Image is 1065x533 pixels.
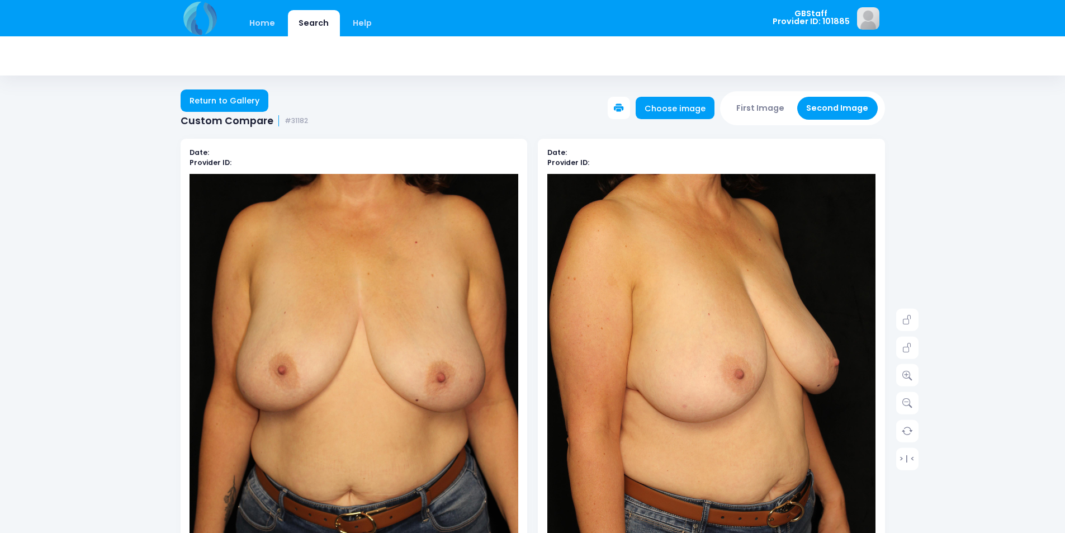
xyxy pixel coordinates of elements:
span: Custom Compare [181,115,273,127]
button: Second Image [797,97,878,120]
a: Search [288,10,340,36]
b: Provider ID: [547,158,589,167]
b: Provider ID: [190,158,231,167]
b: Date: [190,148,209,157]
img: image [857,7,879,30]
a: Return to Gallery [181,89,269,112]
a: Help [342,10,382,36]
span: GBStaff Provider ID: 101885 [773,10,850,26]
button: First Image [727,97,794,120]
a: Choose image [636,97,715,119]
a: Home [239,10,286,36]
small: #31182 [285,117,308,125]
b: Date: [547,148,567,157]
a: > | < [896,447,919,470]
